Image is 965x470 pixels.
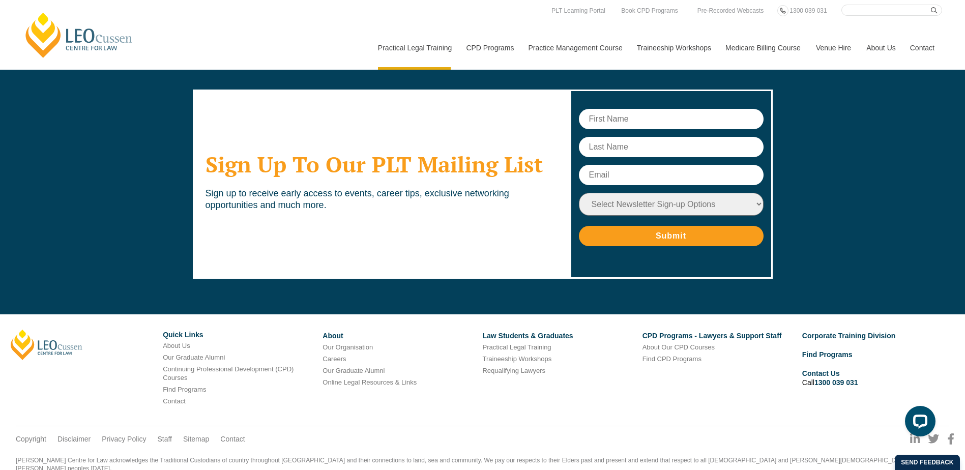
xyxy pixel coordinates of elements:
a: Our Graduate Alumni [323,367,385,374]
a: Contact [902,26,942,70]
a: Sitemap [183,434,209,444]
a: Practical Legal Training [370,26,459,70]
a: About Us [859,26,902,70]
p: Sign up to receive early access to events, career tips, exclusive networking opportunities and mu... [206,188,557,212]
a: Pre-Recorded Webcasts [695,5,767,16]
a: Law Students & Graduates [482,332,573,340]
span: 1300 039 031 [789,7,827,14]
a: Find Programs [163,386,206,393]
a: CPD Programs - Lawyers & Support Staff [642,332,782,340]
a: Continuing Professional Development (CPD) Courses [163,365,294,381]
a: Find Programs [802,350,853,359]
iframe: LiveChat chat widget [897,402,940,445]
a: Our Organisation [323,343,373,351]
a: Traineeship Workshops [629,26,718,70]
a: Traineeship Workshops [482,355,551,363]
a: Careers [323,355,346,363]
a: Copyright [16,434,46,444]
select: Newsletter Sign-up Options [579,193,764,216]
a: Practice Management Course [521,26,629,70]
a: Disclaimer [57,434,91,444]
input: First Name [579,109,764,129]
input: Submit [579,226,764,246]
a: Staff [157,434,172,444]
a: Contact [163,397,186,405]
a: [PERSON_NAME] [11,330,82,360]
a: Our Graduate Alumni [163,354,225,361]
a: Find CPD Programs [642,355,701,363]
a: About [323,332,343,340]
a: [PERSON_NAME] Centre for Law [23,11,135,59]
a: About Us [163,342,190,349]
input: Email [579,165,764,185]
a: Book CPD Programs [619,5,680,16]
input: Last Name [579,137,764,157]
a: 1300 039 031 [814,378,858,387]
a: Medicare Billing Course [718,26,808,70]
a: CPD Programs [458,26,520,70]
a: Contact Us [802,369,840,377]
a: Venue Hire [808,26,859,70]
a: Practical Legal Training [482,343,551,351]
h6: Quick Links [163,331,315,339]
a: PLT Learning Portal [549,5,608,16]
a: Corporate Training Division [802,332,896,340]
a: Privacy Policy [102,434,146,444]
a: Requalifying Lawyers [482,367,545,374]
a: 1300 039 031 [787,5,829,16]
a: Contact [220,434,245,444]
a: About Our CPD Courses [642,343,715,351]
a: Online Legal Resources & Links [323,378,417,386]
li: Call [802,367,954,389]
h2: Sign Up To Our PLT Mailing List [206,152,557,177]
